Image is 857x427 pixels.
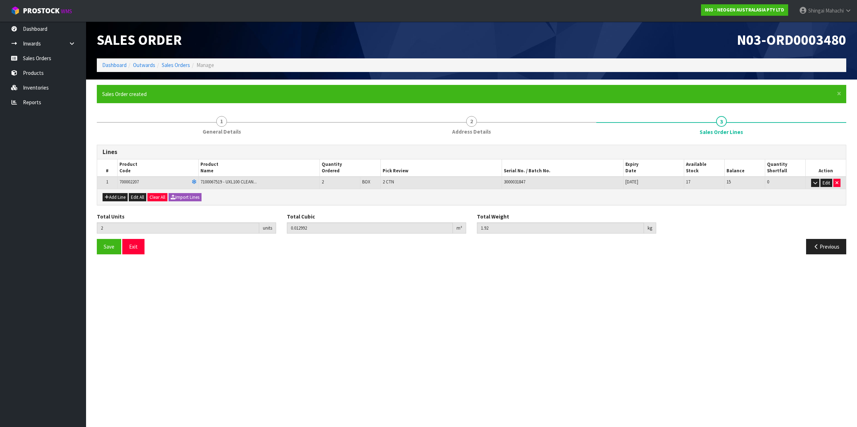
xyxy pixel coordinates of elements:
[737,31,846,49] span: N03-ORD0003480
[287,213,315,220] label: Total Cubic
[805,159,846,177] th: Action
[97,31,182,49] span: Sales Order
[477,222,644,234] input: Total Weight
[700,128,743,136] span: Sales Order Lines
[192,180,197,184] i: Frozen Goods
[504,179,525,185] span: 3000031847
[169,193,202,202] button: Import Lines
[97,139,846,260] span: Sales Order Lines
[705,7,784,13] strong: N03 - NEOGEN AUSTRALASIA PTY LTD
[216,116,227,127] span: 1
[453,222,466,234] div: m³
[122,239,145,254] button: Exit
[644,222,656,234] div: kg
[837,88,841,99] span: ×
[320,159,380,177] th: Quantity Ordered
[623,159,684,177] th: Expiry Date
[380,159,502,177] th: Pick Review
[767,179,769,185] span: 0
[716,116,727,127] span: 3
[502,159,624,177] th: Serial No. / Batch No.
[287,222,453,234] input: Total Cubic
[726,179,731,185] span: 15
[477,213,509,220] label: Total Weight
[198,159,320,177] th: Product Name
[102,62,127,68] a: Dashboard
[466,116,477,127] span: 2
[11,6,20,15] img: cube-alt.png
[106,179,108,185] span: 1
[102,91,147,97] span: Sales Order created
[765,159,805,177] th: Quantity Shortfall
[97,213,124,220] label: Total Units
[203,128,241,135] span: General Details
[820,179,832,187] button: Edit
[104,243,114,250] span: Save
[383,179,394,185] span: 2 CTN
[97,159,117,177] th: #
[103,149,841,155] h3: Lines
[61,8,72,15] small: WMS
[162,62,190,68] a: Sales Orders
[686,179,690,185] span: 17
[97,222,259,234] input: Total Units
[452,128,491,135] span: Address Details
[200,179,257,185] span: 7100067519 - UXL100 CLEAN...
[259,222,276,234] div: units
[322,179,324,185] span: 2
[724,159,765,177] th: Balance
[133,62,155,68] a: Outwards
[362,179,370,185] span: BOX
[103,193,128,202] button: Add Line
[97,239,121,254] button: Save
[625,179,638,185] span: [DATE]
[808,7,824,14] span: Shingai
[684,159,725,177] th: Available Stock
[147,193,167,202] button: Clear All
[117,159,198,177] th: Product Code
[197,62,214,68] span: Manage
[806,239,846,254] button: Previous
[129,193,146,202] button: Edit All
[825,7,844,14] span: Mahachi
[23,6,60,15] span: ProStock
[119,179,139,185] span: 700002207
